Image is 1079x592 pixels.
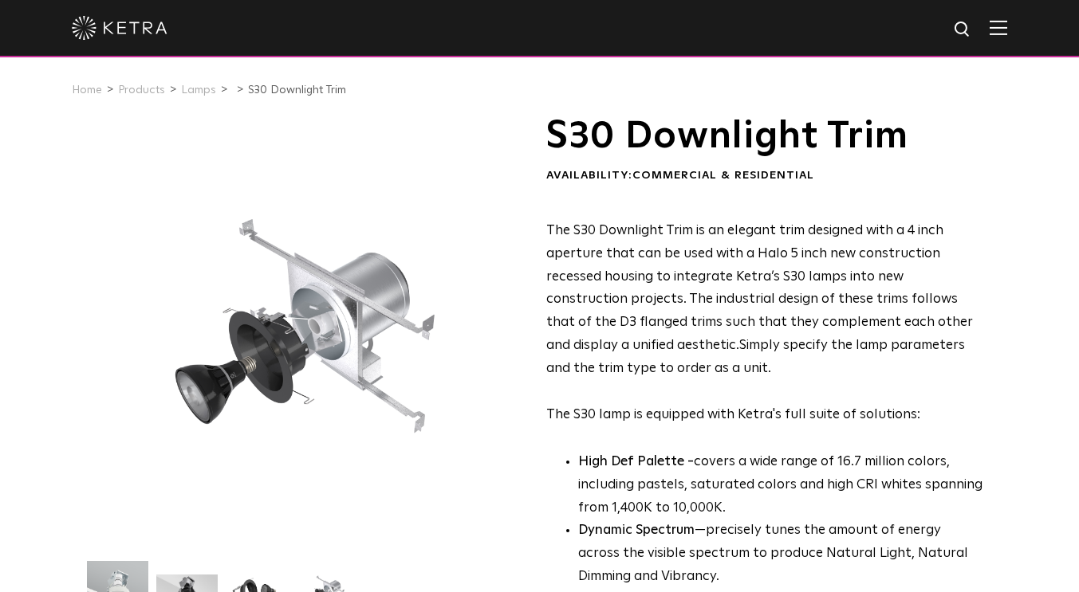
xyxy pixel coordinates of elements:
[953,20,973,40] img: search icon
[578,523,695,537] strong: Dynamic Spectrum
[546,116,986,156] h1: S30 Downlight Trim
[632,170,814,181] span: Commercial & Residential
[72,84,102,96] a: Home
[578,451,986,520] p: covers a wide range of 16.7 million colors, including pastels, saturated colors and high CRI whit...
[546,224,973,352] span: The S30 Downlight Trim is an elegant trim designed with a 4 inch aperture that can be used with a...
[578,519,986,589] li: —precisely tunes the amount of energy across the visible spectrum to produce Natural Light, Natur...
[546,168,986,184] div: Availability:
[546,220,986,427] p: The S30 lamp is equipped with Ketra's full suite of solutions:
[118,84,165,96] a: Products
[72,16,167,40] img: ketra-logo-2019-white
[546,339,965,375] span: Simply specify the lamp parameters and the trim type to order as a unit.​
[248,84,346,96] a: S30 Downlight Trim
[181,84,216,96] a: Lamps
[990,20,1007,35] img: Hamburger%20Nav.svg
[578,455,694,469] strong: High Def Palette -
